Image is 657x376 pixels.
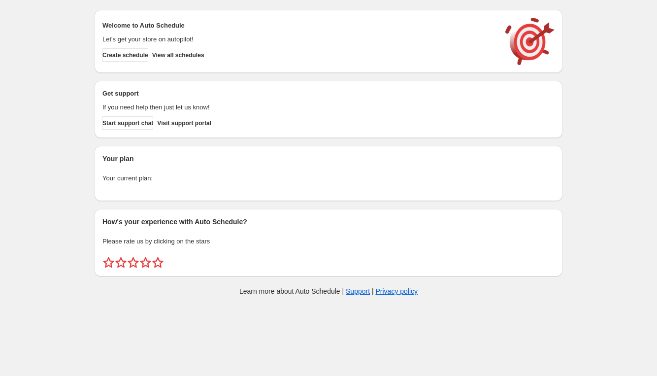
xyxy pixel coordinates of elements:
[102,173,555,183] p: Your current plan:
[152,51,204,59] span: View all schedules
[239,286,418,296] p: Learn more about Auto Schedule | |
[376,287,418,295] a: Privacy policy
[102,103,495,112] p: If you need help then just let us know!
[102,237,555,246] p: Please rate us by clicking on the stars
[152,48,204,62] button: View all schedules
[346,287,370,295] a: Support
[102,48,148,62] button: Create schedule
[102,154,555,164] h2: Your plan
[157,116,211,130] a: Visit support portal
[157,119,211,127] span: Visit support portal
[102,51,148,59] span: Create schedule
[102,116,153,130] a: Start support chat
[102,217,555,227] h2: How's your experience with Auto Schedule?
[102,89,495,99] h2: Get support
[102,34,495,44] p: Let's get your store on autopilot!
[102,119,153,127] span: Start support chat
[102,21,495,31] h2: Welcome to Auto Schedule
